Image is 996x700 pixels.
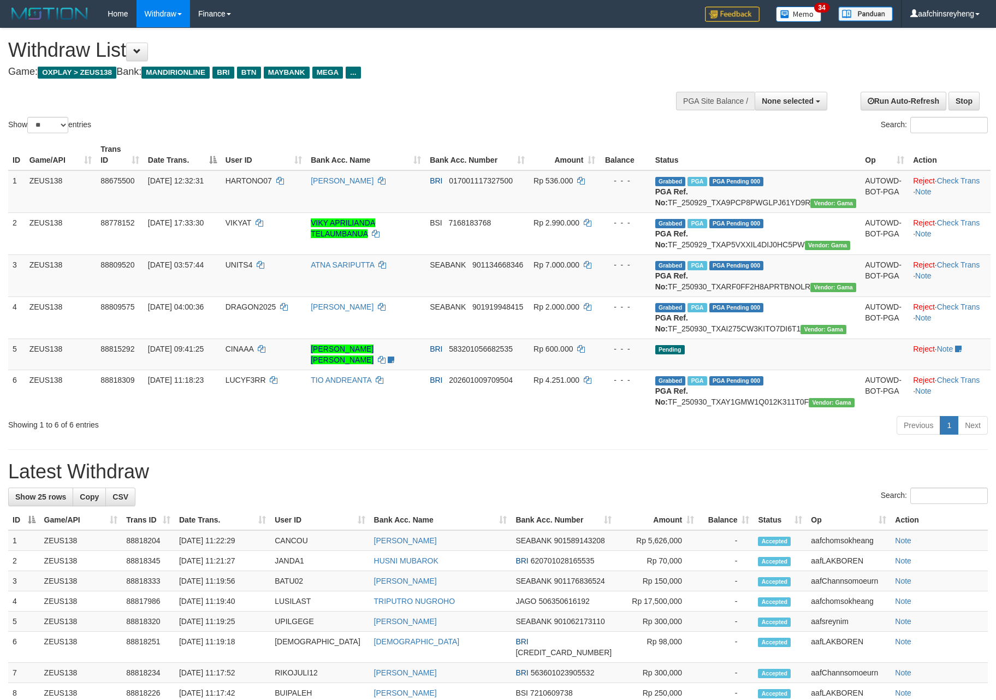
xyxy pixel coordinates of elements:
td: 88817986 [122,591,175,612]
h1: Latest Withdraw [8,461,988,483]
td: Rp 300,000 [616,663,698,683]
td: 5 [8,339,25,370]
a: [PERSON_NAME] [311,302,373,311]
span: 34 [814,3,829,13]
span: Copy 017001117327500 to clipboard [449,176,513,185]
a: Note [895,597,911,606]
td: ZEUS138 [25,296,96,339]
a: TIO ANDREANTA [311,376,371,384]
a: Note [895,536,911,545]
span: Accepted [758,669,791,678]
td: aafchomsokheang [807,530,891,551]
a: CSV [105,488,135,506]
th: Bank Acc. Name: activate to sort column ascending [306,139,425,170]
td: - [698,571,754,591]
b: PGA Ref. No: [655,387,688,406]
span: BRI [430,376,442,384]
a: Reject [913,376,935,384]
div: - - - [604,301,646,312]
a: Note [895,556,911,565]
td: 1 [8,530,40,551]
div: - - - [604,259,646,270]
span: HARTONO07 [226,176,272,185]
td: LUSILAST [270,591,369,612]
th: Trans ID: activate to sort column ascending [96,139,144,170]
td: AUTOWD-BOT-PGA [861,212,909,254]
span: Vendor URL: https://trx31.1velocity.biz [810,199,856,208]
span: Copy 901062173110 to clipboard [554,617,604,626]
td: aafChannsomoeurn [807,571,891,591]
span: BRI [515,556,528,565]
a: Run Auto-Refresh [861,92,946,110]
span: SEABANK [515,577,552,585]
td: [DATE] 11:17:52 [175,663,270,683]
span: Grabbed [655,261,686,270]
span: Accepted [758,618,791,627]
a: TRIPUTRO NUGROHO [374,597,455,606]
a: [PERSON_NAME] [374,577,437,585]
th: Status: activate to sort column ascending [754,510,807,530]
b: PGA Ref. No: [655,187,688,207]
span: Copy 583201056682535 to clipboard [449,345,513,353]
span: [DATE] 04:00:36 [148,302,204,311]
td: - [698,591,754,612]
span: Rp 2.990.000 [533,218,579,227]
a: Note [915,187,932,196]
span: DRAGON2025 [226,302,276,311]
td: ZEUS138 [25,212,96,254]
td: [DATE] 11:19:40 [175,591,270,612]
b: PGA Ref. No: [655,229,688,249]
span: BRI [515,668,528,677]
td: aafChannsomoeurn [807,663,891,683]
td: aafsreynim [807,612,891,632]
td: 1 [8,170,25,213]
td: 3 [8,571,40,591]
span: PGA Pending [709,376,764,385]
span: BRI [430,345,442,353]
span: Grabbed [655,376,686,385]
span: Accepted [758,537,791,546]
td: JANDA1 [270,551,369,571]
td: Rp 150,000 [616,571,698,591]
a: Check Trans [937,260,980,269]
td: 6 [8,632,40,663]
td: Rp 98,000 [616,632,698,663]
input: Search: [910,488,988,504]
td: TF_250930_TXAY1GMW1Q012K311T0F [651,370,861,412]
b: PGA Ref. No: [655,271,688,291]
td: BATU02 [270,571,369,591]
a: Reject [913,302,935,311]
td: aafLAKBOREN [807,551,891,571]
label: Search: [881,488,988,504]
td: - [698,551,754,571]
span: Accepted [758,557,791,566]
th: ID: activate to sort column descending [8,510,40,530]
span: 88815292 [100,345,134,353]
td: CANCOU [270,530,369,551]
span: Marked by aafkaynarin [687,303,707,312]
td: ZEUS138 [25,254,96,296]
div: PGA Site Balance / [676,92,755,110]
div: - - - [604,343,646,354]
th: Bank Acc. Number: activate to sort column ascending [425,139,529,170]
span: ... [346,67,360,79]
td: · · [909,370,991,412]
th: Op: activate to sort column ascending [861,139,909,170]
div: - - - [604,175,646,186]
th: Bank Acc. Name: activate to sort column ascending [370,510,512,530]
img: panduan.png [838,7,893,21]
a: Note [915,313,932,322]
td: 2 [8,212,25,254]
label: Search: [881,117,988,133]
span: Accepted [758,577,791,586]
td: 88818333 [122,571,175,591]
span: 88778152 [100,218,134,227]
th: Status [651,139,861,170]
span: Copy 563601023905532 to clipboard [531,668,595,677]
td: Rp 70,000 [616,551,698,571]
span: [DATE] 11:18:23 [148,376,204,384]
td: · [909,339,991,370]
span: Copy 901134668346 to clipboard [472,260,523,269]
span: Marked by aaftrukkakada [687,177,707,186]
span: Copy [80,493,99,501]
